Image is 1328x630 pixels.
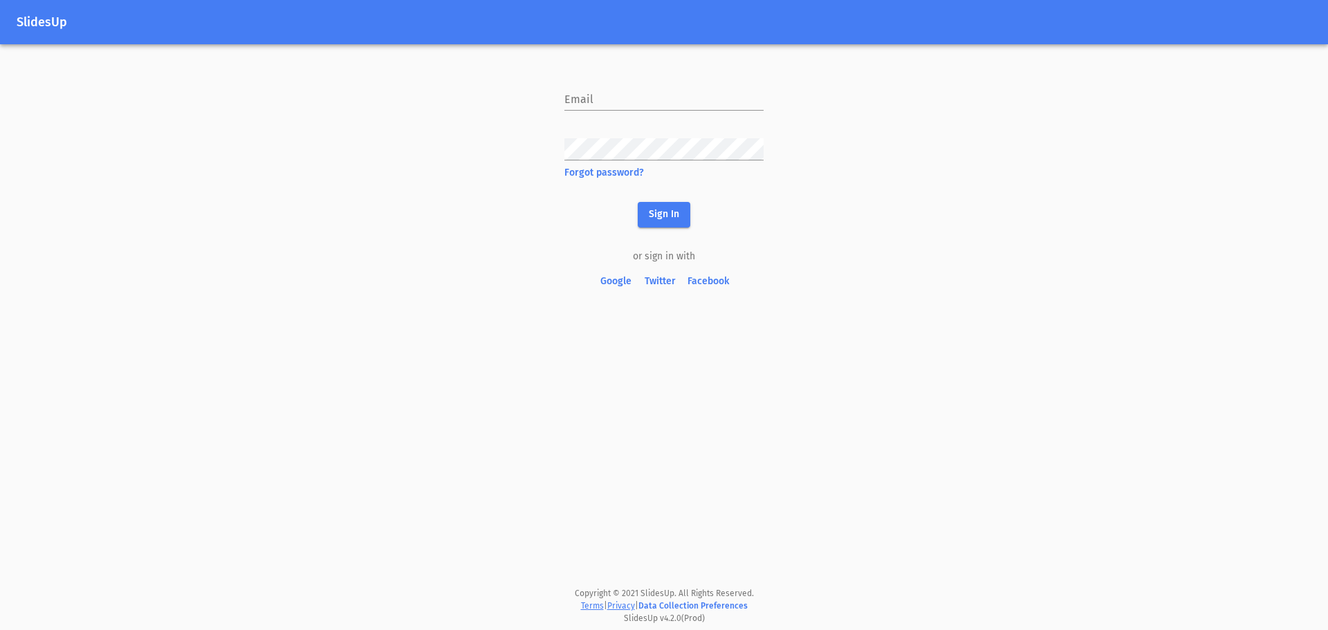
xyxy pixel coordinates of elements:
[649,206,679,223] span: Sign In
[638,202,690,228] button: Sign In
[638,601,748,611] span: Data Collection Preferences
[682,269,735,295] button: Facebook
[564,250,764,263] div: or sign in with
[607,601,635,611] a: Privacy
[17,15,1311,30] h1: SlidesUp
[581,601,604,611] a: Terms
[564,166,764,180] span: Forgot password?
[593,269,638,295] button: Google
[638,269,682,295] button: Twitter
[643,273,676,290] span: Twitter
[599,273,632,290] span: Google
[688,273,729,290] span: Facebook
